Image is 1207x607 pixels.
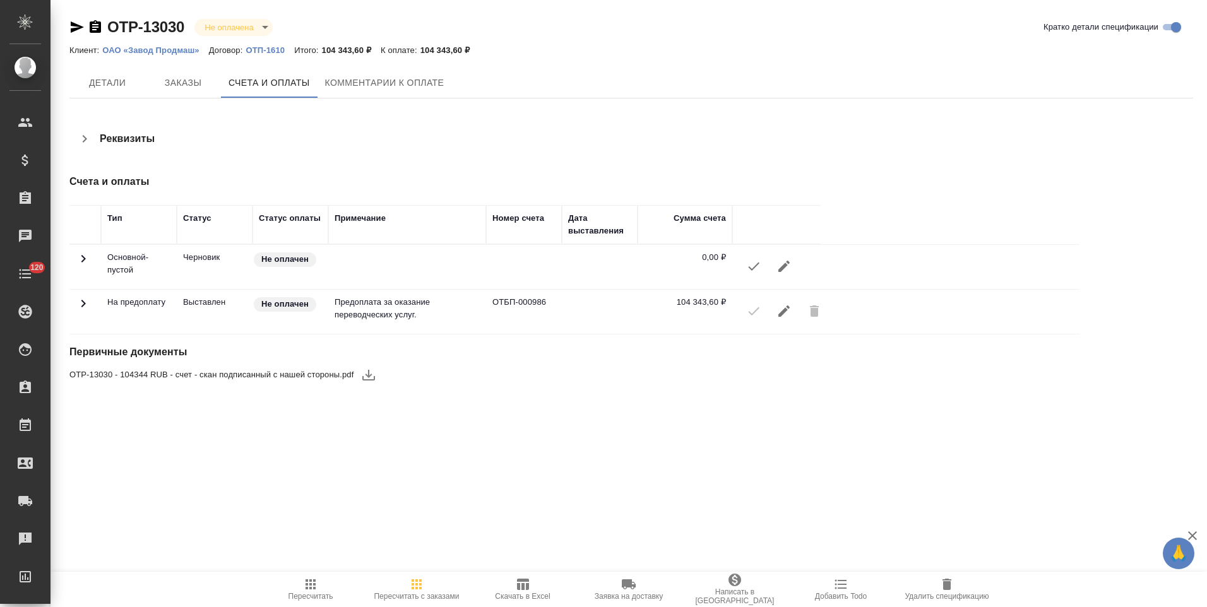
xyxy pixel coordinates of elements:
td: ОТБП-000986 [486,290,562,334]
span: 🙏 [1168,540,1189,567]
div: Не оплачена [194,19,272,36]
p: Все изменения в спецификации заблокированы [183,296,246,309]
p: Клиент: [69,45,102,55]
span: Toggle Row Expanded [76,303,91,313]
p: 104 343,60 ₽ [322,45,381,55]
div: Тип [107,212,122,225]
td: Основной-пустой [101,245,177,289]
button: Редактировать [769,296,799,326]
h4: Счета и оплаты [69,174,819,189]
p: Предоплата за оказание переводческих услуг. [335,296,480,321]
a: OTP-13030 [107,18,184,35]
td: 104 343,60 ₽ [638,290,732,334]
button: 🙏 [1163,538,1194,569]
p: Договор: [209,45,246,55]
h4: Реквизиты [100,131,155,146]
div: Дата выставления [568,212,631,237]
p: Можно менять сумму счета, создавать счет на предоплату, вносить изменения и пересчитывать специю [183,251,246,264]
span: Кратко детали спецификации [1043,21,1158,33]
td: 0,00 ₽ [638,245,732,289]
button: Не оплачена [201,22,257,33]
td: На предоплату [101,290,177,334]
div: Примечание [335,212,386,225]
button: Скопировать ссылку [88,20,103,35]
button: Скопировать ссылку для ЯМессенджера [69,20,85,35]
span: Toggle Row Expanded [76,259,91,268]
p: Не оплачен [261,253,309,266]
p: 104 343,60 ₽ [420,45,479,55]
a: ОТП-1610 [246,44,294,55]
div: Номер счета [492,212,544,225]
h4: Первичные документы [69,345,819,360]
p: К оплате: [381,45,420,55]
span: 120 [23,261,51,274]
a: 120 [3,258,47,290]
span: Детали [77,75,138,91]
span: Заказы [153,75,213,91]
p: ОАО «Завод Продмаш» [102,45,208,55]
div: Статус оплаты [259,212,321,225]
span: Комментарии к оплате [325,75,444,91]
button: К выставлению [739,251,769,281]
span: Счета и оплаты [229,75,310,91]
a: ОАО «Завод Продмаш» [102,44,208,55]
span: OTP-13030 - 104344 RUB - счет - скан подписанный с нашей стороны.pdf [69,368,354,381]
div: Статус [183,212,211,225]
p: ОТП-1610 [246,45,294,55]
p: Не оплачен [261,298,309,310]
button: Редактировать [769,251,799,281]
div: Сумма счета [674,212,726,225]
p: Итого: [294,45,321,55]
